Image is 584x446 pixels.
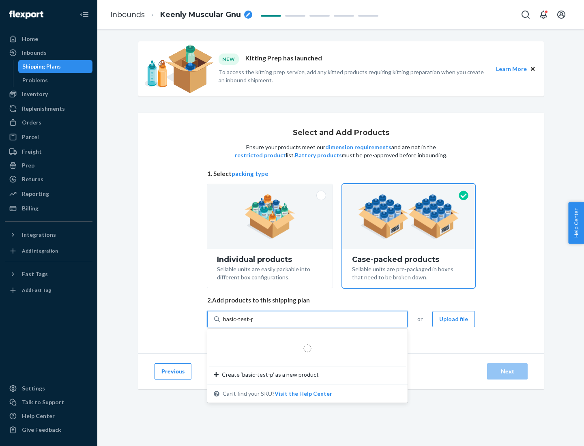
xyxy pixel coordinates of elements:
[22,133,39,141] div: Parcel
[22,190,49,198] div: Reporting
[293,129,389,137] h1: Select and Add Products
[528,64,537,73] button: Close
[5,88,92,101] a: Inventory
[245,54,322,64] p: Kitting Prep has launched
[22,412,55,420] div: Help Center
[5,228,92,241] button: Integrations
[5,423,92,436] button: Give Feedback
[5,145,92,158] a: Freight
[5,382,92,395] a: Settings
[487,363,528,380] button: Next
[207,296,475,304] span: 2. Add products to this shipping plan
[223,390,332,398] span: Can't find your SKU?
[22,105,65,113] div: Replenishments
[5,116,92,129] a: Orders
[5,202,92,215] a: Billing
[22,231,56,239] div: Integrations
[22,287,51,294] div: Add Fast Tag
[22,148,42,156] div: Freight
[235,151,286,159] button: restricted product
[5,159,92,172] a: Prep
[5,131,92,144] a: Parcel
[207,169,475,178] span: 1. Select
[325,143,391,151] button: dimension requirements
[22,384,45,392] div: Settings
[358,194,459,239] img: case-pack.59cecea509d18c883b923b81aeac6d0b.png
[217,255,323,264] div: Individual products
[568,202,584,244] button: Help Center
[18,74,93,87] a: Problems
[494,367,521,375] div: Next
[22,118,41,127] div: Orders
[234,143,448,159] p: Ensure your products meet our and are not in the list. must be pre-approved before inbounding.
[5,396,92,409] a: Talk to Support
[553,6,569,23] button: Open account menu
[245,194,295,239] img: individual-pack.facf35554cb0f1810c75b2bd6df2d64e.png
[295,151,342,159] button: Battery products
[219,54,239,64] div: NEW
[160,10,241,20] span: Keenly Muscular Gnu
[22,161,34,169] div: Prep
[155,363,191,380] button: Previous
[104,3,259,27] ol: breadcrumbs
[22,49,47,57] div: Inbounds
[417,315,423,323] span: or
[496,64,527,73] button: Learn More
[5,173,92,186] a: Returns
[535,6,552,23] button: Open notifications
[22,204,39,212] div: Billing
[5,410,92,422] a: Help Center
[517,6,534,23] button: Open Search Box
[5,244,92,257] a: Add Integration
[5,187,92,200] a: Reporting
[22,426,61,434] div: Give Feedback
[110,10,145,19] a: Inbounds
[22,398,64,406] div: Talk to Support
[9,11,43,19] img: Flexport logo
[5,32,92,45] a: Home
[217,264,323,281] div: Sellable units are easily packable into different box configurations.
[219,68,489,84] p: To access the kitting prep service, add any kitted products requiring kitting preparation when yo...
[222,371,319,379] span: Create ‘basic-test-p’ as a new product
[22,35,38,43] div: Home
[22,76,48,84] div: Problems
[352,255,465,264] div: Case-packed products
[22,90,48,98] div: Inventory
[352,264,465,281] div: Sellable units are pre-packaged in boxes that need to be broken down.
[5,46,92,59] a: Inbounds
[232,169,268,178] button: packing type
[22,62,61,71] div: Shipping Plans
[5,268,92,281] button: Fast Tags
[22,270,48,278] div: Fast Tags
[275,390,332,398] button: Create ‘basic-test-p’ as a new productCan't find your SKU?
[18,60,93,73] a: Shipping Plans
[22,247,58,254] div: Add Integration
[76,6,92,23] button: Close Navigation
[432,311,475,327] button: Upload file
[22,175,43,183] div: Returns
[5,102,92,115] a: Replenishments
[223,315,253,323] input: Create ‘basic-test-p’ as a new productCan't find your SKU?Visit the Help Center
[5,284,92,297] a: Add Fast Tag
